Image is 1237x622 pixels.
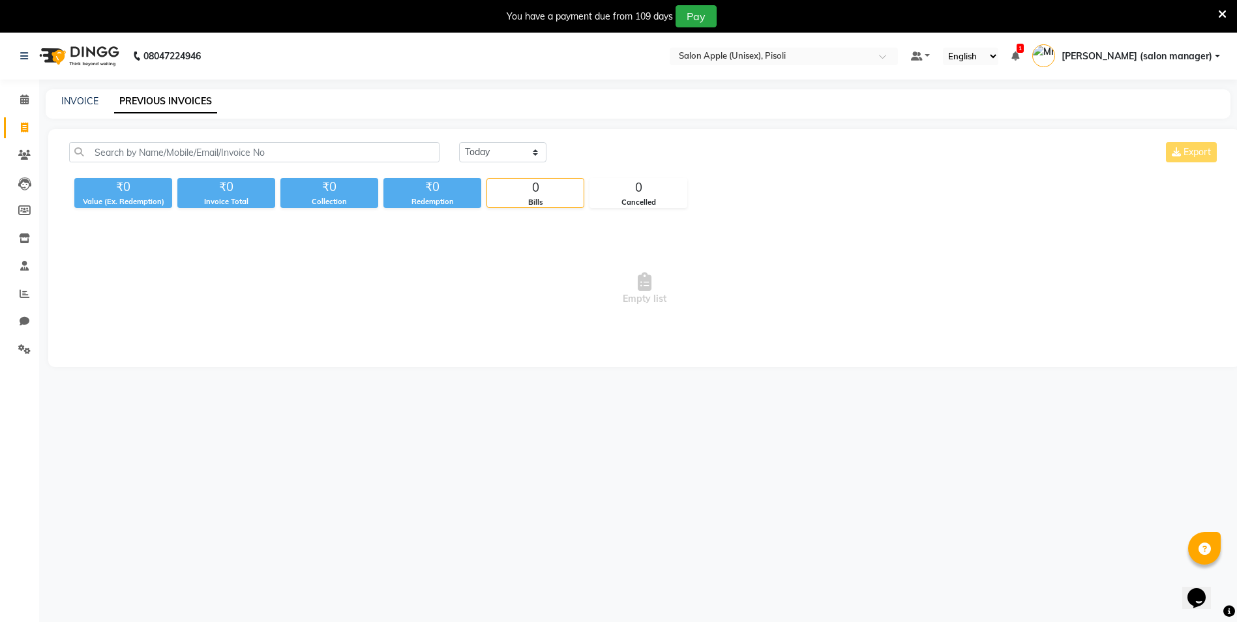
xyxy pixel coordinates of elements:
b: 08047224946 [143,38,201,74]
img: logo [33,38,123,74]
div: Collection [280,196,378,207]
div: Value (Ex. Redemption) [74,196,172,207]
div: Redemption [383,196,481,207]
button: Pay [676,5,717,27]
a: 1 [1011,50,1019,62]
iframe: chat widget [1182,570,1224,609]
span: 1 [1017,44,1024,53]
div: ₹0 [177,178,275,196]
div: Bills [487,197,584,208]
a: PREVIOUS INVOICES [114,90,217,113]
div: ₹0 [280,178,378,196]
div: Invoice Total [177,196,275,207]
span: [PERSON_NAME] (salon manager) [1062,50,1212,63]
div: Cancelled [590,197,687,208]
div: 0 [590,179,687,197]
div: ₹0 [383,178,481,196]
a: INVOICE [61,95,98,107]
div: ₹0 [74,178,172,196]
div: 0 [487,179,584,197]
div: You have a payment due from 109 days [507,10,673,23]
img: Mrs. Poonam Bansal (salon manager) [1032,44,1055,67]
span: Empty list [69,224,1219,354]
input: Search by Name/Mobile/Email/Invoice No [69,142,440,162]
